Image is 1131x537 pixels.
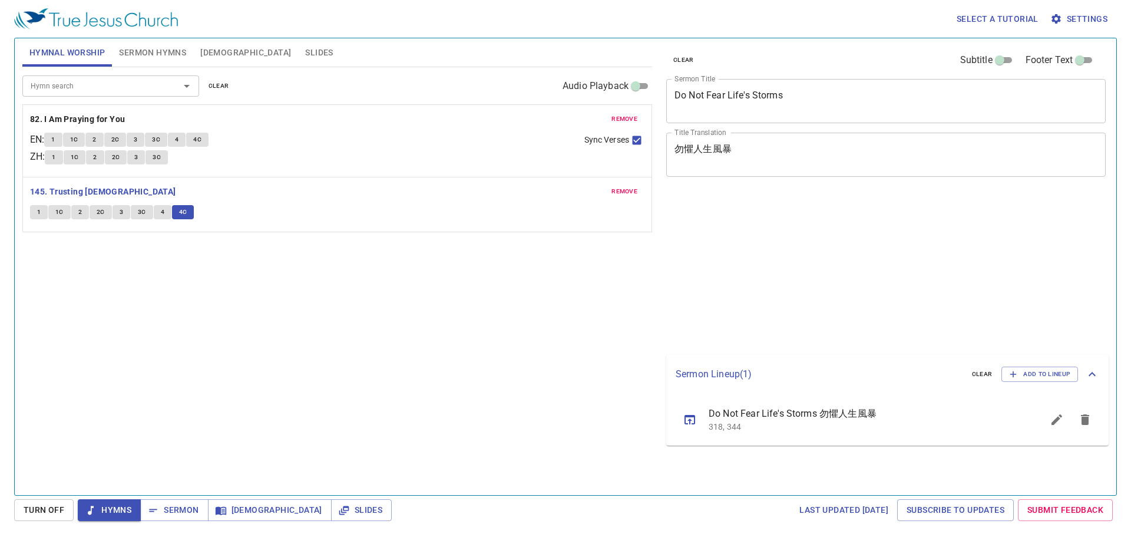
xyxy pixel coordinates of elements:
[44,133,62,147] button: 1
[676,367,963,381] p: Sermon Lineup ( 1 )
[71,205,89,219] button: 2
[145,150,168,164] button: 3C
[201,79,236,93] button: clear
[1053,12,1107,27] span: Settings
[90,205,112,219] button: 2C
[604,185,644,199] button: remove
[63,133,85,147] button: 1C
[186,133,209,147] button: 4C
[37,207,41,218] span: 1
[217,503,322,518] span: [DEMOGRAPHIC_DATA]
[71,152,79,163] span: 1C
[952,8,1043,30] button: Select a tutorial
[611,186,637,197] span: remove
[897,499,1014,521] a: Subscribe to Updates
[14,8,178,29] img: True Jesus Church
[30,205,48,219] button: 1
[52,152,55,163] span: 1
[30,185,176,199] b: 145. Trusting [DEMOGRAPHIC_DATA]
[172,205,194,219] button: 4C
[1026,53,1073,67] span: Footer Text
[666,394,1109,446] ul: sermon lineup list
[666,355,1109,394] div: Sermon Lineup(1)clearAdd to Lineup
[154,205,171,219] button: 4
[209,81,229,91] span: clear
[175,134,178,145] span: 4
[30,112,127,127] button: 82. I Am Praying for You
[55,207,64,218] span: 1C
[674,143,1097,166] textarea: 勿懼人生風暴
[178,78,195,94] button: Open
[29,45,105,60] span: Hymnal Worship
[193,134,201,145] span: 4C
[666,53,701,67] button: clear
[604,112,644,126] button: remove
[584,134,629,146] span: Sync Verses
[97,207,105,218] span: 2C
[179,207,187,218] span: 4C
[965,367,1000,381] button: clear
[92,134,96,145] span: 2
[150,503,199,518] span: Sermon
[113,205,130,219] button: 3
[64,150,86,164] button: 1C
[111,134,120,145] span: 2C
[138,207,146,218] span: 3C
[30,133,44,147] p: EN :
[563,79,629,93] span: Audio Playback
[127,150,145,164] button: 3
[152,134,160,145] span: 3C
[305,45,333,60] span: Slides
[51,134,55,145] span: 1
[674,90,1097,112] textarea: Do Not Fear Life's Storms
[45,150,62,164] button: 1
[340,503,382,518] span: Slides
[1018,499,1113,521] a: Submit Feedback
[795,499,893,521] a: Last updated [DATE]
[331,499,392,521] button: Slides
[134,152,138,163] span: 3
[127,133,144,147] button: 3
[709,421,1014,433] p: 318, 344
[140,499,208,521] button: Sermon
[93,152,97,163] span: 2
[120,207,123,218] span: 3
[24,503,64,518] span: Turn Off
[799,503,888,518] span: Last updated [DATE]
[145,133,167,147] button: 3C
[30,112,125,127] b: 82. I Am Praying for You
[662,189,1019,350] iframe: from-child
[131,205,153,219] button: 3C
[611,114,637,124] span: remove
[86,150,104,164] button: 2
[48,205,71,219] button: 1C
[907,503,1004,518] span: Subscribe to Updates
[85,133,103,147] button: 2
[112,152,120,163] span: 2C
[1027,503,1103,518] span: Submit Feedback
[119,45,186,60] span: Sermon Hymns
[30,150,45,164] p: ZH :
[161,207,164,218] span: 4
[208,499,332,521] button: [DEMOGRAPHIC_DATA]
[87,503,131,518] span: Hymns
[960,53,993,67] span: Subtitle
[78,499,141,521] button: Hymns
[78,207,82,218] span: 2
[14,499,74,521] button: Turn Off
[709,407,1014,421] span: Do Not Fear Life's Storms 勿懼人生風暴
[957,12,1039,27] span: Select a tutorial
[168,133,186,147] button: 4
[1048,8,1112,30] button: Settings
[30,185,178,199] button: 145. Trusting [DEMOGRAPHIC_DATA]
[200,45,291,60] span: [DEMOGRAPHIC_DATA]
[972,369,993,380] span: clear
[1001,367,1078,382] button: Add to Lineup
[105,150,127,164] button: 2C
[673,55,694,65] span: clear
[104,133,127,147] button: 2C
[134,134,137,145] span: 3
[70,134,78,145] span: 1C
[1009,369,1070,380] span: Add to Lineup
[153,152,161,163] span: 3C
